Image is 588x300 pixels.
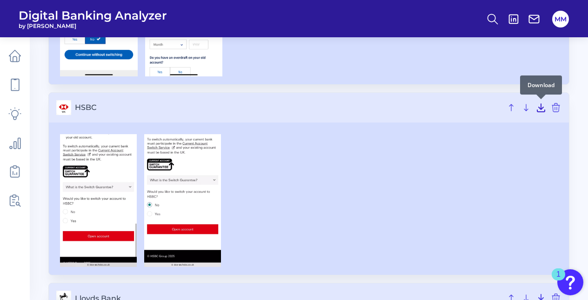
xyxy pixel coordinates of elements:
div: Download [520,75,562,95]
button: Open Resource Center, 1 new notification [557,269,583,295]
div: 1 [556,274,561,286]
span: Digital Banking Analyzer [19,8,167,22]
span: by [PERSON_NAME] [19,22,167,29]
img: HSBC [144,134,221,267]
button: MM [552,11,569,27]
span: HSBC [75,103,502,112]
img: HSBC [60,134,137,267]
